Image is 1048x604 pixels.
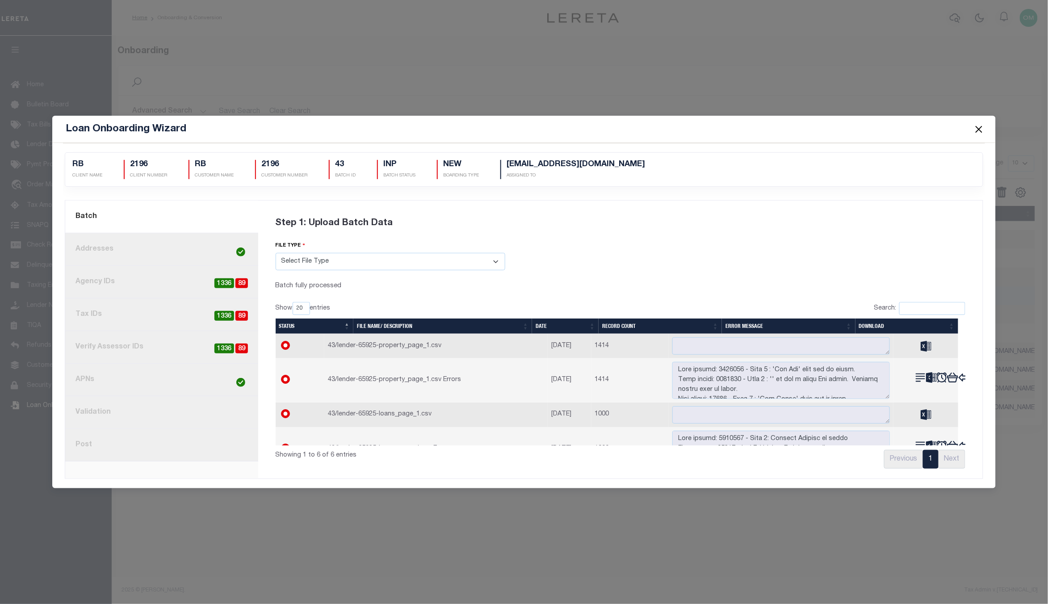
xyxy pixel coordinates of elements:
[591,403,669,427] td: 1000
[65,266,258,298] a: Agency IDs891336
[65,201,258,233] a: Batch
[236,378,245,387] img: check-icon-green.svg
[899,302,965,315] input: Search:
[532,319,599,334] th: Date: activate to sort column ascending
[672,362,890,399] textarea: Lore ipsumd: 3426056 - Sita 5 : 'Con Adi' elit sed do eiusm. Temp incidi: 0081830 - Utla 2 : '' e...
[874,302,965,315] label: Search:
[195,160,234,170] h5: RB
[261,172,307,179] p: CUSTOMER NUMBER
[195,172,234,179] p: CUSTOMER NAME
[236,247,245,256] img: check-icon-green.svg
[335,172,356,179] p: BATCH ID
[276,302,331,315] label: Show entries
[507,172,645,179] p: Assigned To
[214,278,234,289] span: 1336
[335,160,356,170] h5: 43
[65,298,258,331] a: Tax IDs891336
[65,364,258,396] a: APNs
[276,206,965,241] div: Step 1: Upload Batch Data
[65,429,258,461] a: Post
[66,123,186,135] h5: Loan Onboarding Wizard
[324,358,548,403] td: 43/lender-65925-property_page_1.csv Errors
[214,311,234,321] span: 1336
[235,278,248,289] span: 89
[599,319,722,334] th: Record Count: activate to sort column ascending
[548,334,591,358] td: [DATE]
[591,358,669,403] td: 1414
[276,281,506,291] div: Batch fully processed
[548,403,591,427] td: [DATE]
[65,233,258,266] a: Addresses
[130,160,167,170] h5: 2196
[923,450,939,469] a: 1
[973,123,985,135] button: Close
[591,334,669,358] td: 1414
[130,172,167,179] p: CLIENT NUMBER
[276,319,354,334] th: Status: activate to sort column descending
[293,302,310,315] select: Showentries
[443,172,479,179] p: Boarding Type
[672,431,890,468] textarea: Lore ipsumd: 5910567 - Sita 2: Consect Adipisc el seddo Eius tempor: 05217 - Inci 7: Utlabor Etdo...
[235,344,248,354] span: 89
[324,334,548,358] td: 43/lender-65925-property_page_1.csv
[261,160,307,170] h5: 2196
[353,319,532,334] th: File Name/ Description: activate to sort column ascending
[276,445,556,461] div: Showing 1 to 6 of 6 entries
[383,172,415,179] p: BATCH STATUS
[548,427,591,471] td: [DATE]
[855,319,958,334] th: Download: activate to sort column ascending
[591,427,669,471] td: 1000
[722,319,855,334] th: Error Message: activate to sort column ascending
[235,311,248,321] span: 89
[65,331,258,364] a: Verify Assessor IDs891336
[507,160,645,170] h5: [EMAIL_ADDRESS][DOMAIN_NAME]
[443,160,479,170] h5: NEW
[548,358,591,403] td: [DATE]
[214,344,234,354] span: 1336
[324,403,548,427] td: 43/lender-65925-loans_page_1.csv
[65,396,258,429] a: Validation
[324,427,548,471] td: 43/lender-65925-loans_page_1.csv Errors
[383,160,415,170] h5: INP
[276,241,306,250] label: file type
